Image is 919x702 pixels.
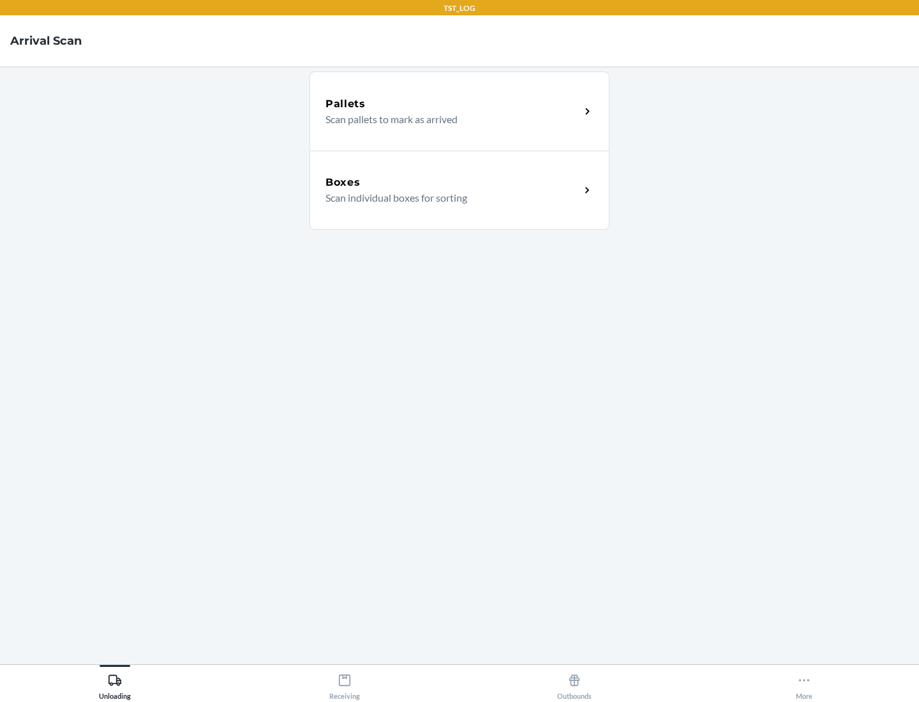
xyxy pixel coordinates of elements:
p: TST_LOG [444,3,475,14]
a: BoxesScan individual boxes for sorting [310,151,609,230]
button: Receiving [230,665,459,700]
h5: Boxes [325,175,361,190]
h4: Arrival Scan [10,33,82,49]
div: More [796,668,812,700]
div: Outbounds [557,668,592,700]
button: Outbounds [459,665,689,700]
a: PalletsScan pallets to mark as arrived [310,71,609,151]
h5: Pallets [325,96,366,112]
div: Receiving [329,668,360,700]
p: Scan individual boxes for sorting [325,190,570,205]
button: More [689,665,919,700]
p: Scan pallets to mark as arrived [325,112,570,127]
div: Unloading [99,668,131,700]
